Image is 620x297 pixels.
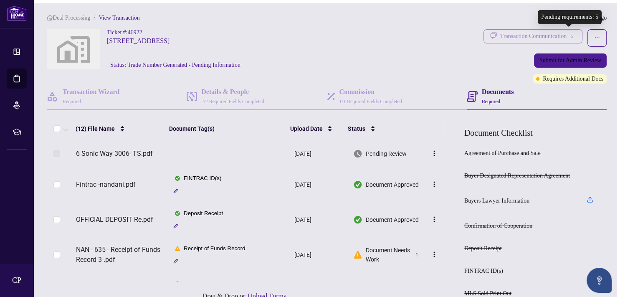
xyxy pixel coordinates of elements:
span: Requires Additional Docs [543,74,603,84]
span: Deposit Receipt [180,209,226,218]
img: Document Status [353,149,362,158]
span: home [47,15,53,20]
h4: Documents [482,87,514,97]
button: Logo [428,178,441,191]
th: (12) File Name [72,117,166,140]
td: [DATE] [291,202,350,237]
li: / [94,13,96,23]
img: logo [7,5,27,21]
div: FINTRAC ID(s) [464,267,503,276]
span: Receipt of Funds Record [180,244,248,253]
span: 46922 [128,29,142,36]
img: Document Status [353,215,362,224]
img: Document Status [353,180,362,189]
span: 2/2 Required Fields Completed [201,99,264,104]
button: Status IconDeposit Receipt [171,209,226,231]
span: Document Approved [366,180,419,189]
button: Transaction Communication5 [483,29,582,43]
button: Logo [428,248,441,261]
h4: Commission [339,87,402,97]
img: Logo [431,150,438,157]
div: 5 [568,33,576,40]
div: 1 [413,251,420,258]
div: Status: [107,61,244,69]
span: Required [482,99,500,104]
button: Status IconReceipt of Funds Record [171,244,248,266]
div: Confirmation of Cooperation [464,221,532,231]
span: Document Approved [366,215,419,224]
span: View Transaction [99,15,139,21]
span: FINTRAC ID(s) [180,174,225,183]
th: Status [344,117,417,140]
button: Submit for Admin Review [534,53,607,68]
span: Commission Statement Sent to Listing Brokerage [180,279,279,288]
span: 1/1 Required Fields Completed [339,99,402,104]
span: 6 Sonic Way 3006- TS.pdf [76,149,153,159]
div: Pending requirements: 5 [538,10,602,24]
span: (12) File Name [76,124,115,133]
span: Required [63,99,81,104]
div: Agreement of Purchase and Sale [464,149,541,158]
span: Trade Number Generated - Pending Information [127,62,240,68]
span: CP [12,274,21,286]
td: [DATE] [291,237,350,272]
span: OFFICIAL DEPOSIT Re.pdf [76,215,153,225]
span: ellipsis [594,35,600,41]
h4: Details & People [201,87,264,97]
div: Buyers Lawyer Information [464,196,529,206]
img: Document Status [353,250,362,259]
div: Buyer Designated Representation Agreement [464,171,570,180]
span: Fintrac -nandani.pdf [76,180,136,190]
img: Logo [431,181,438,188]
button: Status IconFINTRAC ID(s) [171,174,225,195]
span: Upload Date [290,124,322,133]
img: Status Icon [171,209,180,218]
span: NAN - 635 - Receipt of Funds Record-3-.pdf [76,245,164,265]
th: Upload Date [286,117,344,140]
span: Submit for Admin Review [539,54,601,67]
button: Open asap [587,268,612,293]
span: Pending Review [366,149,407,158]
span: Document Needs Work [366,246,412,264]
h4: Transaction Wizard [63,87,119,97]
img: Logo [431,251,438,258]
img: Status Icon [171,174,180,183]
div: Ticket #: [107,29,142,36]
span: [STREET_ADDRESS] [107,36,170,46]
span: Deal Processing [53,15,91,21]
button: Logo [428,213,441,226]
div: Deposit Receipt [464,244,502,253]
div: Transaction Communication [500,30,576,43]
img: Logo [431,216,438,223]
img: Status Icon [171,244,180,253]
td: [DATE] [291,140,350,167]
img: svg%3e [47,29,100,69]
td: [DATE] [291,167,350,202]
button: Logo [428,147,441,160]
th: Document Tag(s) [166,117,286,140]
span: Document Checklist [464,127,533,139]
img: Status Icon [171,279,180,288]
span: Status [348,124,365,133]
